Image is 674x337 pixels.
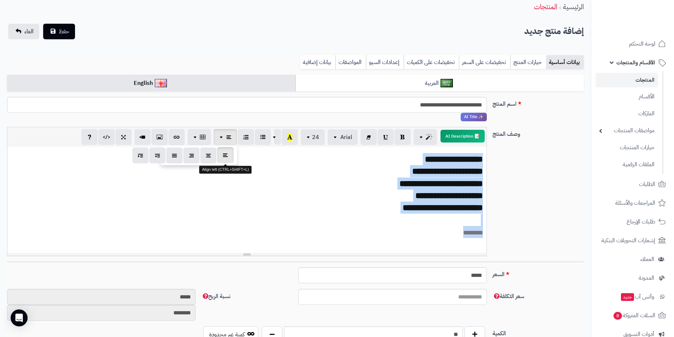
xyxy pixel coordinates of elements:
[595,232,670,249] a: إشعارات التحويلات البنكية
[595,307,670,324] a: السلات المتروكة8
[404,55,459,69] a: تخفيضات على الكميات
[340,133,352,141] span: Arial
[492,292,524,301] span: سعر التكلفة
[328,129,358,145] button: Arial
[461,113,487,121] span: انقر لاستخدام رفيقك الذكي
[59,27,69,36] span: حفظ
[613,312,622,320] span: 8
[615,198,655,208] span: المراجعات والأسئلة
[490,267,587,279] label: السعر
[613,310,655,320] span: السلات المتروكة
[601,236,655,245] span: إشعارات التحويلات البنكية
[11,309,28,326] div: Open Intercom Messenger
[490,127,587,138] label: وصف المنتج
[199,166,252,174] div: Align left (CTRL+SHIFT+L)
[639,273,654,283] span: المدونة
[595,269,670,286] a: المدونة
[440,130,485,143] button: 📝 AI Description
[510,55,546,69] a: خيارات المنتج
[534,1,557,12] a: المنتجات
[620,292,654,302] span: وآتس آب
[595,288,670,305] a: وآتس آبجديد
[43,24,75,39] button: حفظ
[524,24,584,39] h2: إضافة منتج جديد
[595,251,670,268] a: العملاء
[459,55,510,69] a: تخفيضات على السعر
[627,217,655,227] span: طلبات الإرجاع
[629,39,655,49] span: لوحة التحكم
[563,1,584,12] a: الرئيسية
[595,89,658,104] a: الأقسام
[595,157,658,172] a: الملفات الرقمية
[7,75,295,92] a: English
[546,55,584,69] a: بيانات أساسية
[621,293,634,301] span: جديد
[639,179,655,189] span: الطلبات
[335,55,366,69] a: المواصفات
[616,58,655,68] span: الأقسام والمنتجات
[595,213,670,230] a: طلبات الإرجاع
[595,140,658,155] a: خيارات المنتجات
[640,254,654,264] span: العملاء
[440,79,453,87] img: العربية
[312,133,319,141] span: 24
[595,176,670,193] a: الطلبات
[300,55,335,69] a: بيانات إضافية
[8,24,39,39] a: الغاء
[595,106,658,121] a: الماركات
[155,79,167,87] img: English
[595,194,670,211] a: المراجعات والأسئلة
[366,55,404,69] a: إعدادات السيو
[595,123,658,138] a: مواصفات المنتجات
[295,75,584,92] a: العربية
[301,129,325,145] button: 24
[595,35,670,52] a: لوحة التحكم
[490,97,587,108] label: اسم المنتج
[24,27,34,36] span: الغاء
[201,292,230,301] span: نسبة الربح
[595,73,658,87] a: المنتجات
